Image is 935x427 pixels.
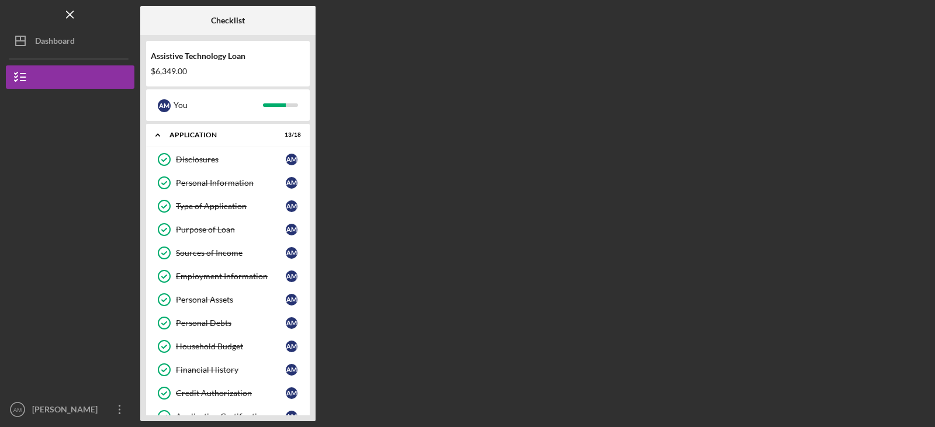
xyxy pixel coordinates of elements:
div: [PERSON_NAME] [29,398,105,424]
div: Assistive Technology Loan [151,51,305,61]
div: Application Certification [176,412,286,421]
b: Checklist [211,16,245,25]
div: Type of Application [176,202,286,211]
a: Financial HistoryAM [152,358,304,381]
div: A M [286,341,297,352]
div: $6,349.00 [151,67,305,76]
div: Dashboard [35,29,75,55]
div: Financial History [176,365,286,374]
div: A M [286,224,297,235]
a: Employment InformationAM [152,265,304,288]
div: A M [158,99,171,112]
text: AM [13,407,22,413]
div: A M [286,270,297,282]
div: 13 / 18 [280,131,301,138]
div: A M [286,200,297,212]
div: You [174,95,263,115]
div: Employment Information [176,272,286,281]
div: Personal Assets [176,295,286,304]
div: Sources of Income [176,248,286,258]
div: Personal Information [176,178,286,188]
div: Disclosures [176,155,286,164]
a: Purpose of LoanAM [152,218,304,241]
div: Credit Authorization [176,388,286,398]
div: A M [286,317,297,329]
div: A M [286,154,297,165]
div: Purpose of Loan [176,225,286,234]
a: Personal InformationAM [152,171,304,195]
div: A M [286,294,297,306]
div: A M [286,411,297,422]
button: AM[PERSON_NAME] [6,398,134,421]
div: Personal Debts [176,318,286,328]
div: A M [286,364,297,376]
a: Personal DebtsAM [152,311,304,335]
div: A M [286,247,297,259]
div: Application [169,131,272,138]
a: Personal AssetsAM [152,288,304,311]
a: DisclosuresAM [152,148,304,171]
a: Sources of IncomeAM [152,241,304,265]
a: Type of ApplicationAM [152,195,304,218]
div: A M [286,177,297,189]
a: Household BudgetAM [152,335,304,358]
a: Credit AuthorizationAM [152,381,304,405]
div: Household Budget [176,342,286,351]
button: Dashboard [6,29,134,53]
div: A M [286,387,297,399]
